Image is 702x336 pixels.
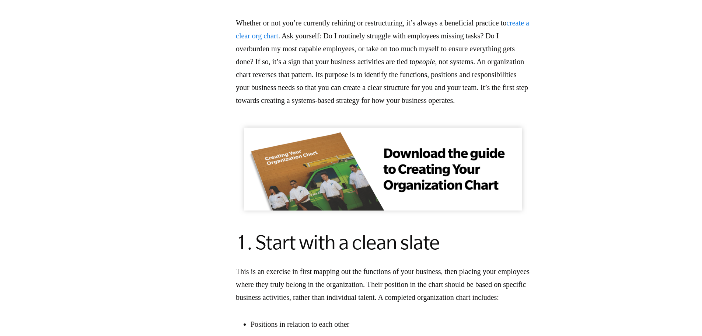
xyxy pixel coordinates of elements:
[415,58,435,66] em: people
[665,301,702,336] iframe: Chat Widget
[236,265,531,304] p: This is an exercise in first mapping out the functions of your business, then placing your employ...
[236,122,531,215] img: New call-to-action
[251,319,531,330] li: Positions in relation to each other
[236,231,531,254] h2: 1. Start with a clean slate
[236,19,529,40] a: create a clear org chart
[236,17,531,107] p: Whether or not you’re currently rehiring or restructuring, it’s always a beneficial practice to ....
